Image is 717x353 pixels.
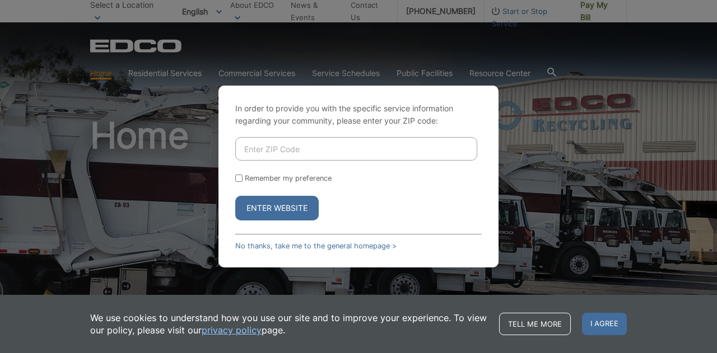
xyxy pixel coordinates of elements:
label: Remember my preference [245,174,332,182]
p: In order to provide you with the specific service information regarding your community, please en... [235,102,482,127]
a: privacy policy [202,324,262,336]
input: Enter ZIP Code [235,137,477,161]
p: We use cookies to understand how you use our site and to improve your experience. To view our pol... [90,312,488,336]
span: I agree [582,313,627,335]
a: No thanks, take me to the general homepage > [235,242,397,250]
a: Tell me more [499,313,571,335]
button: Enter Website [235,196,319,220]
